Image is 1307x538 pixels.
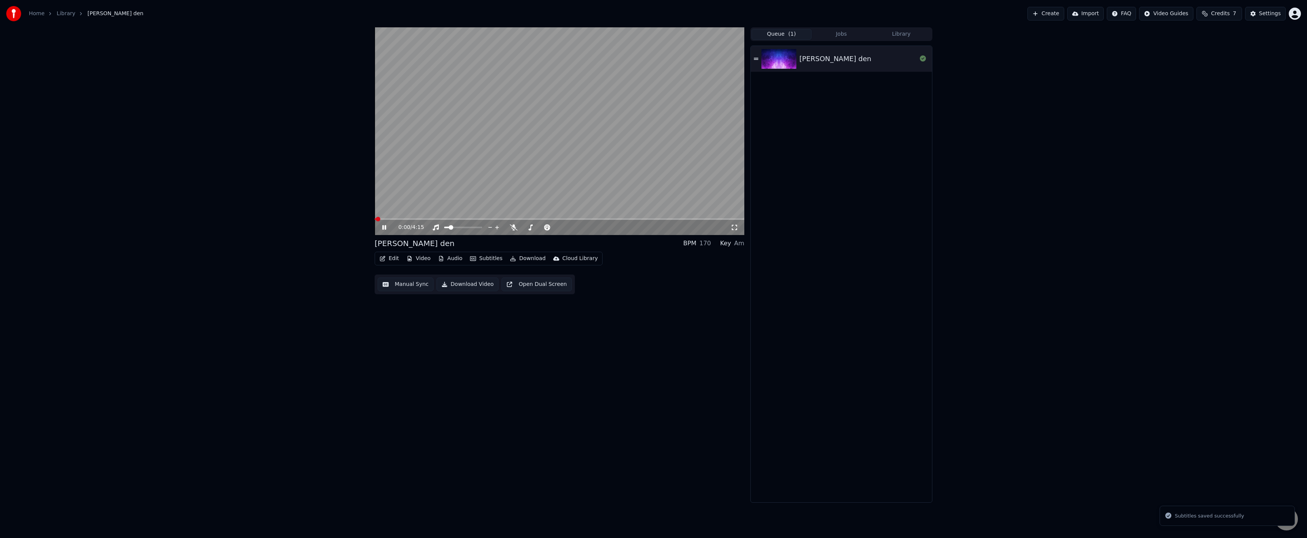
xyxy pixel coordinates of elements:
button: Edit [377,253,402,264]
button: Jobs [812,29,872,40]
span: 7 [1233,10,1236,17]
button: FAQ [1107,7,1136,21]
span: Credits [1211,10,1229,17]
a: Library [57,10,75,17]
button: Download [507,253,549,264]
button: Library [871,29,931,40]
div: Settings [1259,10,1281,17]
span: 0:00 [399,224,410,231]
div: BPM [683,239,696,248]
span: ( 1 ) [788,30,796,38]
div: Subtitles saved successfully [1175,512,1244,520]
img: youka [6,6,21,21]
button: Import [1067,7,1104,21]
div: 170 [699,239,711,248]
button: Open Dual Screen [502,278,572,291]
div: / [399,224,417,231]
div: [PERSON_NAME] den [799,54,871,64]
button: Video [403,253,434,264]
button: Manual Sync [378,278,434,291]
a: Home [29,10,44,17]
div: Cloud Library [562,255,598,262]
nav: breadcrumb [29,10,143,17]
button: Audio [435,253,465,264]
div: Key [720,239,731,248]
button: Video Guides [1139,7,1193,21]
div: [PERSON_NAME] den [375,238,454,249]
div: Am [734,239,744,248]
span: [PERSON_NAME] den [87,10,143,17]
button: Subtitles [467,253,505,264]
button: Download Video [437,278,498,291]
button: Settings [1245,7,1286,21]
span: 4:15 [412,224,424,231]
button: Queue [752,29,812,40]
button: Credits7 [1196,7,1242,21]
button: Create [1027,7,1064,21]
